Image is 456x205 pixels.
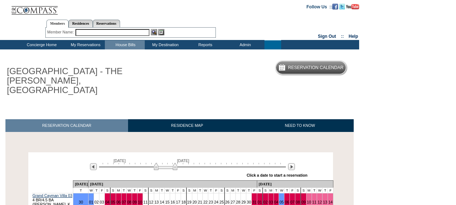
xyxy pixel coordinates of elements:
[307,4,332,9] td: Follow Us ::
[328,200,333,204] a: 14
[246,188,252,193] td: T
[332,4,338,9] img: Become our fan on Facebook
[165,188,170,193] td: W
[137,188,143,193] td: F
[122,200,126,204] a: 07
[301,188,306,193] td: S
[235,188,241,193] td: T
[5,119,128,132] a: RESERVATION CALENDAR
[116,188,121,193] td: M
[65,40,105,49] td: My Reservations
[127,188,132,193] td: W
[252,200,256,204] a: 31
[127,200,131,204] a: 08
[185,40,225,49] td: Reports
[89,188,94,193] td: W
[5,65,168,97] h1: [GEOGRAPHIC_DATA] - THE [PERSON_NAME], [GEOGRAPHIC_DATA]
[151,29,157,35] img: View
[317,200,322,204] a: 12
[89,200,93,204] a: 01
[148,188,154,193] td: S
[132,188,137,193] td: T
[332,4,338,8] a: Become our fan on Facebook
[339,4,345,9] img: Follow us on Twitter
[312,200,317,204] a: 11
[17,40,65,49] td: Concierge Home
[177,158,189,163] span: [DATE]
[143,188,148,193] td: S
[274,188,279,193] td: T
[268,188,274,193] td: M
[121,188,127,193] td: T
[225,40,264,49] td: Admin
[279,188,284,193] td: W
[132,200,137,204] a: 09
[323,200,327,204] a: 13
[158,29,164,35] img: Reservations
[186,188,192,193] td: S
[323,188,328,193] td: T
[116,200,121,204] a: 06
[105,40,145,49] td: House Bills
[47,29,75,35] div: Member Name:
[301,200,306,204] a: 09
[306,188,312,193] td: M
[128,119,246,132] a: RESIDENCE MAP
[73,180,89,188] td: [DATE]
[284,188,290,193] td: T
[285,200,289,204] a: 06
[339,4,345,8] a: Follow us on Twitter
[346,4,359,9] img: Subscribe to our YouTube Channel
[111,200,115,204] a: 05
[258,200,262,204] a: 01
[197,188,203,193] td: T
[288,65,344,70] h5: Reservation Calendar
[288,163,295,170] img: Next
[269,200,273,204] a: 03
[154,188,159,193] td: M
[208,188,214,193] td: T
[307,200,311,204] a: 10
[105,200,110,204] a: 04
[170,188,176,193] td: T
[73,188,89,193] td: T
[290,200,295,204] a: 07
[328,188,333,193] td: F
[230,188,235,193] td: M
[46,20,69,28] a: Members
[192,188,197,193] td: M
[33,193,73,198] a: Grand Cayman Villa 03
[241,188,246,193] td: W
[114,158,126,163] span: [DATE]
[214,188,219,193] td: F
[341,34,344,39] span: ::
[318,34,336,39] a: Sign Out
[176,188,181,193] td: F
[263,188,268,193] td: S
[257,188,263,193] td: S
[257,180,333,188] td: [DATE]
[274,200,279,204] a: 04
[246,119,354,132] a: NEED TO KNOW
[295,188,301,193] td: S
[219,188,224,193] td: S
[94,188,99,193] td: T
[90,163,97,170] img: Previous
[110,188,116,193] td: S
[79,200,83,204] a: 30
[138,200,142,204] a: 10
[290,188,295,193] td: F
[93,20,120,27] a: Reservations
[89,180,257,188] td: [DATE]
[203,188,208,193] td: W
[296,200,300,204] a: 08
[263,200,268,204] a: 02
[317,188,323,193] td: W
[159,188,165,193] td: T
[104,188,110,193] td: S
[225,188,230,193] td: S
[279,200,284,204] a: 05
[312,188,317,193] td: T
[247,173,308,177] div: Click a date to start a reservation
[145,40,185,49] td: My Destination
